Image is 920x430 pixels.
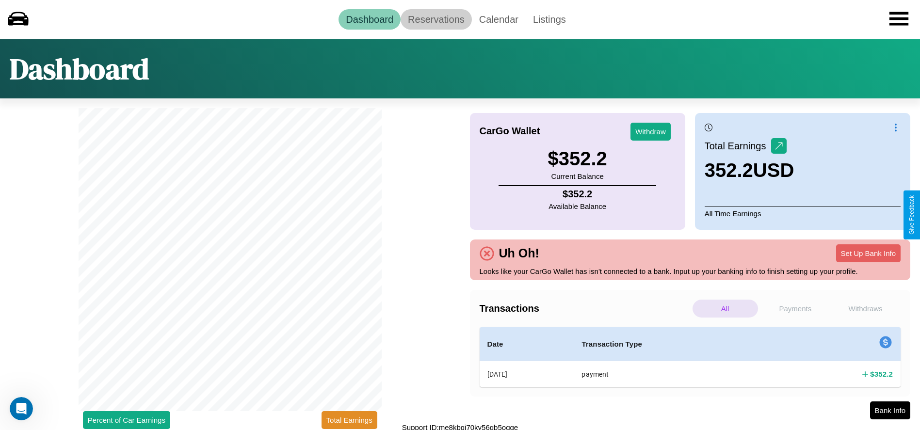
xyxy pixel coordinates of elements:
[487,338,566,350] h4: Date
[480,361,574,387] th: [DATE]
[526,9,573,30] a: Listings
[693,300,758,318] p: All
[833,300,898,318] p: Withdraws
[705,207,901,220] p: All Time Earnings
[472,9,526,30] a: Calendar
[549,189,606,200] h4: $ 352.2
[322,411,377,429] button: Total Earnings
[549,200,606,213] p: Available Balance
[548,170,607,183] p: Current Balance
[705,159,794,181] h3: 352.2 USD
[870,401,910,419] button: Bank Info
[630,123,671,141] button: Withdraw
[480,126,540,137] h4: CarGo Wallet
[705,137,771,155] p: Total Earnings
[581,338,766,350] h4: Transaction Type
[763,300,828,318] p: Payments
[548,148,607,170] h3: $ 352.2
[574,361,774,387] th: payment
[908,195,915,235] div: Give Feedback
[83,411,170,429] button: Percent of Car Earnings
[480,327,901,387] table: simple table
[494,246,544,260] h4: Uh Oh!
[339,9,401,30] a: Dashboard
[480,303,690,314] h4: Transactions
[870,369,893,379] h4: $ 352.2
[10,397,33,420] iframe: Intercom live chat
[480,265,901,278] p: Looks like your CarGo Wallet has isn't connected to a bank. Input up your banking info to finish ...
[10,49,149,89] h1: Dashboard
[836,244,901,262] button: Set Up Bank Info
[401,9,472,30] a: Reservations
